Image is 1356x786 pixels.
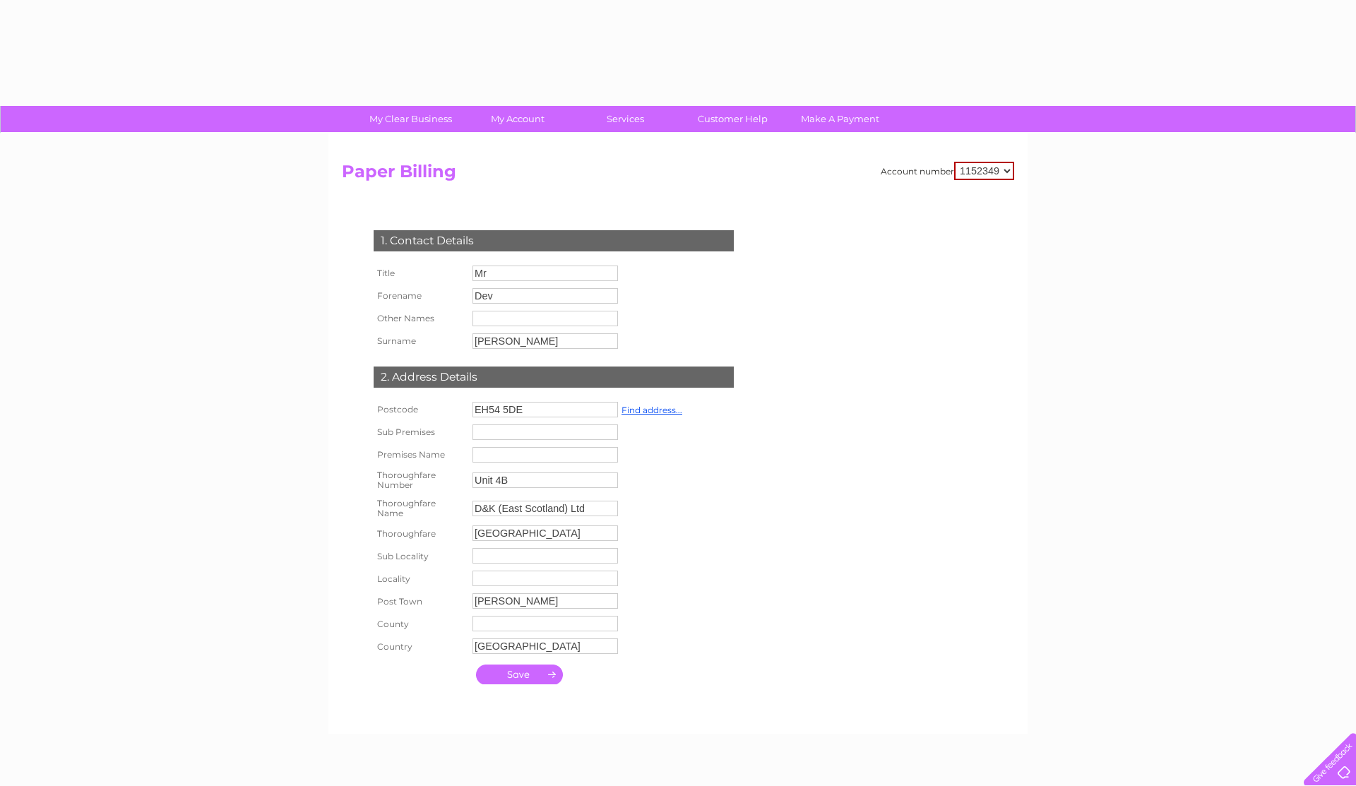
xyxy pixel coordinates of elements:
input: Submit [476,665,563,684]
th: Locality [370,567,469,590]
th: Thoroughfare Name [370,494,469,523]
div: Account number [881,162,1014,180]
th: County [370,612,469,635]
th: Country [370,635,469,657]
th: Sub Premises [370,421,469,443]
th: Other Names [370,307,469,330]
th: Title [370,262,469,285]
th: Surname [370,330,469,352]
a: Customer Help [674,106,791,132]
a: Services [567,106,684,132]
th: Thoroughfare [370,522,469,544]
a: My Account [460,106,576,132]
th: Post Town [370,590,469,612]
th: Forename [370,285,469,307]
th: Thoroughfare Number [370,466,469,494]
a: Make A Payment [782,106,898,132]
a: Find address... [621,405,682,415]
h2: Paper Billing [342,162,1014,189]
div: 1. Contact Details [374,230,734,251]
div: 2. Address Details [374,367,734,388]
th: Sub Locality [370,544,469,567]
th: Premises Name [370,443,469,466]
a: My Clear Business [352,106,469,132]
th: Postcode [370,398,469,421]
